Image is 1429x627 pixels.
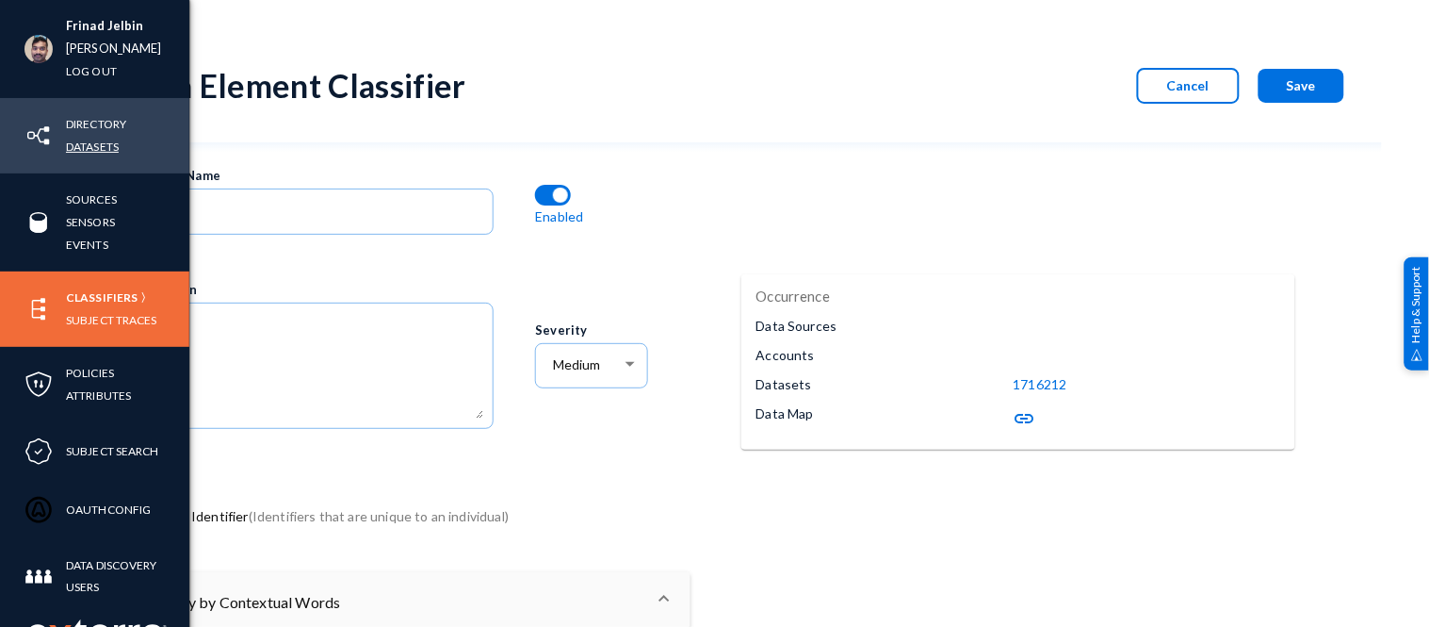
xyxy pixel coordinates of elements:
div: Classifier Name [124,167,534,186]
a: Subject Search [66,440,159,462]
p: Data Sources [756,316,837,336]
img: icon-members.svg [24,563,53,591]
button: Cancel [1137,68,1240,104]
a: Log out [66,60,117,82]
img: icon-oauth.svg [24,496,53,524]
a: Datasets [66,136,119,157]
a: Subject Traces [66,309,157,331]
img: icon-policies.svg [24,371,53,399]
span: Medium [553,357,600,373]
button: Save [1258,69,1344,103]
a: OAuthConfig [66,499,151,520]
a: Classifiers [66,287,138,308]
p: Accounts [756,345,815,365]
div: Severity [535,322,719,340]
mat-icon: link [1014,407,1036,430]
a: Directory [66,113,126,135]
img: icon-compliance.svg [24,437,53,466]
li: Frinad Jelbin [66,15,162,38]
a: Sensors [66,211,115,233]
a: [PERSON_NAME] [66,38,162,59]
img: icon-inventory.svg [24,122,53,150]
p: Enabled [535,206,583,226]
span: Save [1287,77,1316,93]
p: 1716212 [1014,374,1067,394]
mat-panel-title: Qualify by Contextual Words [147,591,645,614]
img: help_support.svg [1411,349,1423,361]
span: Cancel [1167,77,1210,93]
span: (Identifiers that are unique to an individual) [249,508,509,524]
p: Occurrence [756,286,831,307]
img: icon-sources.svg [24,208,53,237]
a: Events [66,234,108,256]
img: icon-elements.svg [24,295,53,323]
a: Attributes [66,385,131,406]
p: Data Map [756,404,814,423]
div: Data Element Classifier [124,66,466,105]
a: Sources [66,189,117,210]
a: Policies [66,362,114,384]
div: Help & Support [1405,256,1429,370]
input: Name [142,206,484,223]
span: Direct Identifier [151,503,509,531]
img: ACg8ocK1ZkZ6gbMmCU1AeqPIsBvrTWeY1xNXvgxNjkUXxjcqAiPEIvU=s96-c [24,35,53,63]
a: Data Discovery Users [66,554,189,598]
div: Description [124,281,534,300]
p: Datasets [756,374,812,394]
